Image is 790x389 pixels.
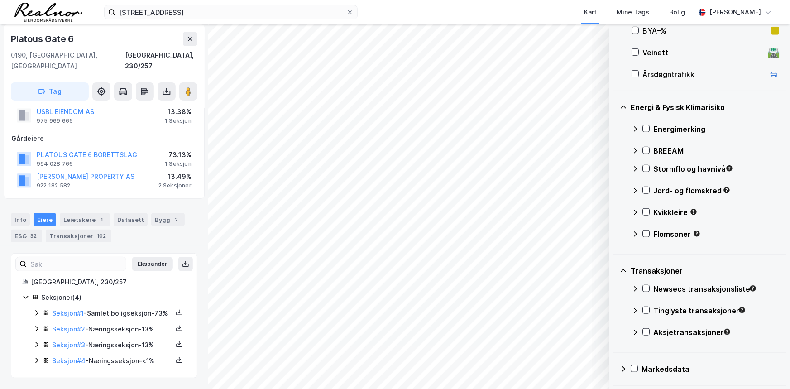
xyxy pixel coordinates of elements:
div: Aksjetransaksjoner [653,327,779,338]
div: Markedsdata [642,364,779,375]
div: Kvikkleire [653,207,779,218]
button: Tag [11,82,89,101]
div: Info [11,213,30,226]
div: 1 Seksjon [165,117,192,125]
div: Transaksjoner [46,230,111,242]
div: Bygg [151,213,185,226]
button: Ekspander [132,257,173,271]
div: BYA–% [642,25,767,36]
div: - Næringsseksjon - <1% [52,355,172,366]
div: - Samlet boligseksjon - 73% [52,308,172,319]
div: Tooltip anchor [723,328,731,336]
div: Energi & Fysisk Klimarisiko [631,102,779,113]
div: Veinett [642,47,765,58]
div: 0190, [GEOGRAPHIC_DATA], [GEOGRAPHIC_DATA] [11,50,125,72]
div: 2 Seksjoner [158,182,192,189]
div: Datasett [114,213,148,226]
div: Flomsoner [653,229,779,240]
div: Tooltip anchor [749,284,757,293]
div: 13.49% [158,171,192,182]
a: Seksjon#3 [52,341,85,349]
div: Transaksjoner [631,265,779,276]
div: Tooltip anchor [723,186,731,194]
div: Stormflo og havnivå [653,163,779,174]
input: Søk [27,257,126,271]
div: Tooltip anchor [689,208,698,216]
div: 922 182 582 [37,182,70,189]
div: Tooltip anchor [693,230,701,238]
div: 13.38% [165,106,192,117]
div: Bolig [669,7,685,18]
div: Tooltip anchor [725,164,733,173]
div: Seksjoner ( 4 ) [41,292,186,303]
div: Kontrollprogram for chat [745,346,790,389]
div: Kart [584,7,597,18]
iframe: Chat Widget [745,346,790,389]
div: [GEOGRAPHIC_DATA], 230/257 [31,277,186,288]
div: Jord- og flomskred [653,185,779,196]
div: ESG [11,230,42,242]
div: Tooltip anchor [738,306,746,314]
input: Søk på adresse, matrikkel, gårdeiere, leietakere eller personer [115,5,346,19]
div: Eiere [34,213,56,226]
a: Seksjon#4 [52,357,86,365]
div: - Næringsseksjon - 13% [52,340,172,351]
div: 73.13% [165,149,192,160]
div: 102 [95,231,108,240]
div: [GEOGRAPHIC_DATA], 230/257 [125,50,197,72]
div: 32 [29,231,38,240]
div: Leietakere [60,213,110,226]
div: Mine Tags [617,7,649,18]
div: 975 969 665 [37,117,73,125]
div: [PERSON_NAME] [709,7,761,18]
div: BREEAM [653,145,779,156]
a: Seksjon#2 [52,325,85,333]
div: Årsdøgntrafikk [642,69,765,80]
div: Newsecs transaksjonsliste [653,283,779,294]
div: 994 028 766 [37,160,73,168]
div: - Næringsseksjon - 13% [52,324,172,335]
div: 2 [172,215,181,224]
div: Gårdeiere [11,133,197,144]
div: 🛣️ [768,47,780,58]
img: realnor-logo.934646d98de889bb5806.png [14,3,82,22]
div: 1 [97,215,106,224]
div: Energimerking [653,124,779,134]
div: Platous Gate 6 [11,32,76,46]
div: Tinglyste transaksjoner [653,305,779,316]
div: 1 Seksjon [165,160,192,168]
a: Seksjon#1 [52,309,84,317]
